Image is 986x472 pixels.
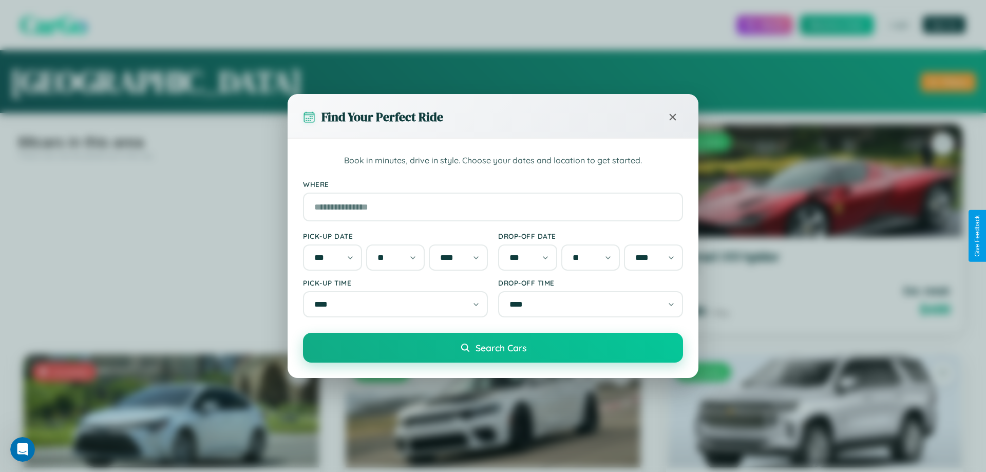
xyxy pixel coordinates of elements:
label: Drop-off Time [498,278,683,287]
label: Drop-off Date [498,232,683,240]
p: Book in minutes, drive in style. Choose your dates and location to get started. [303,154,683,167]
label: Pick-up Time [303,278,488,287]
button: Search Cars [303,333,683,363]
h3: Find Your Perfect Ride [321,108,443,125]
label: Where [303,180,683,188]
label: Pick-up Date [303,232,488,240]
span: Search Cars [476,342,526,353]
